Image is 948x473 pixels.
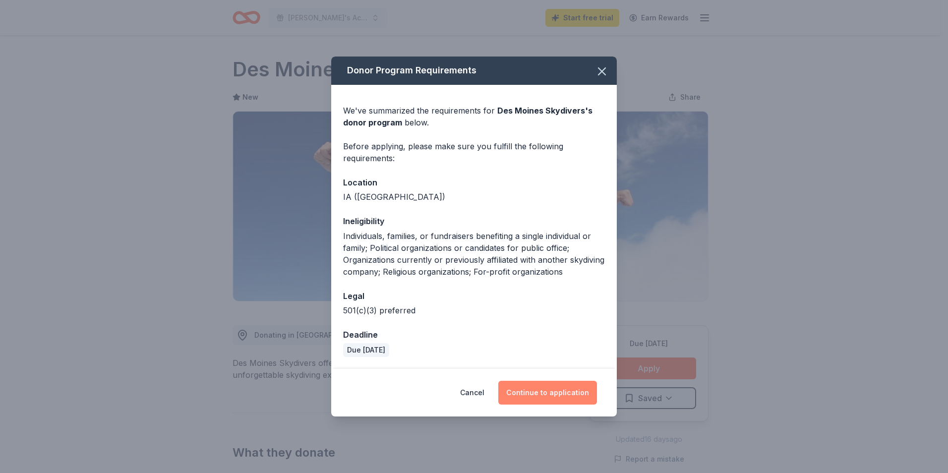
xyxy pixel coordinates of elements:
[331,57,617,85] div: Donor Program Requirements
[343,215,605,228] div: Ineligibility
[343,304,605,316] div: 501(c)(3) preferred
[343,140,605,164] div: Before applying, please make sure you fulfill the following requirements:
[460,381,484,405] button: Cancel
[498,381,597,405] button: Continue to application
[343,290,605,302] div: Legal
[343,191,605,203] div: IA ([GEOGRAPHIC_DATA])
[343,343,389,357] div: Due [DATE]
[343,230,605,278] div: Individuals, families, or fundraisers benefiting a single individual or family; Political organiz...
[343,328,605,341] div: Deadline
[343,105,605,128] div: We've summarized the requirements for below.
[343,176,605,189] div: Location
